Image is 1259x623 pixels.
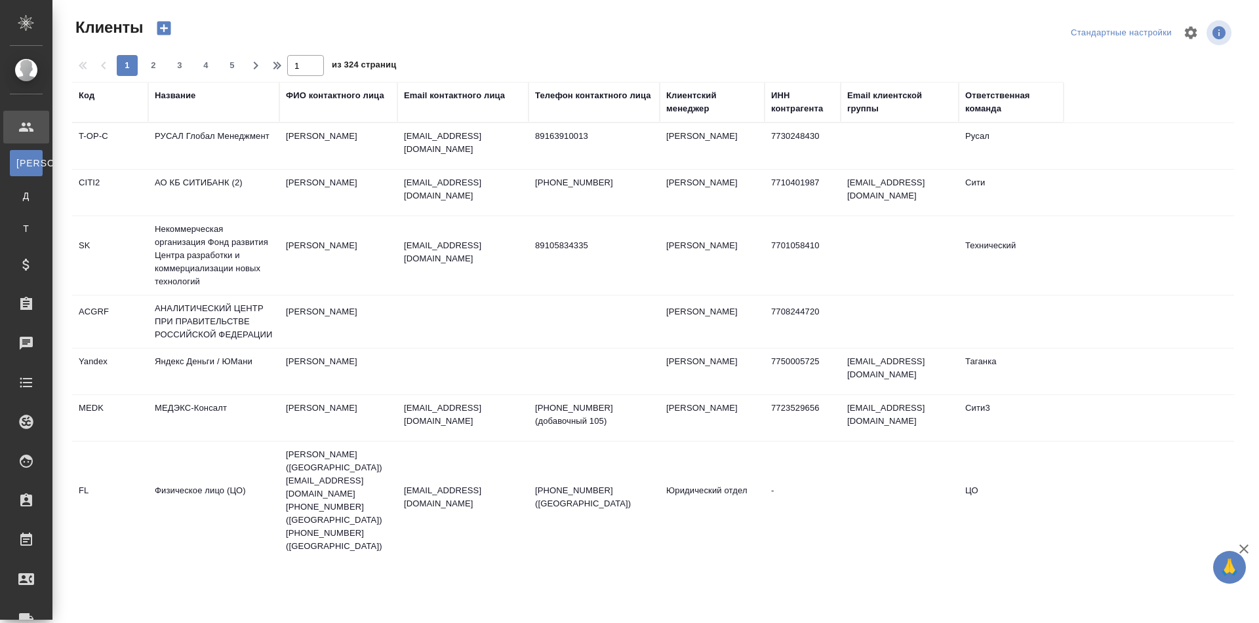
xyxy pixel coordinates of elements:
[16,189,36,202] span: Д
[155,89,195,102] div: Название
[148,216,279,295] td: Некоммерческая организация Фонд развития Центра разработки и коммерциализации новых технологий
[10,150,43,176] a: [PERSON_NAME]
[10,183,43,209] a: Д
[148,170,279,216] td: АО КБ СИТИБАНК (2)
[72,123,148,169] td: T-OP-C
[404,89,505,102] div: Email контактного лица
[771,89,834,115] div: ИНН контрагента
[1207,20,1234,45] span: Посмотреть информацию
[660,349,765,394] td: [PERSON_NAME]
[535,130,653,143] p: 89163910013
[143,59,164,72] span: 2
[148,123,279,169] td: РУСАЛ Глобал Менеджмент
[535,89,651,102] div: Телефон контактного лица
[765,299,841,345] td: 7708244720
[72,17,143,38] span: Клиенты
[660,170,765,216] td: [PERSON_NAME]
[1068,23,1175,43] div: split button
[72,349,148,394] td: Yandex
[195,59,216,72] span: 4
[72,170,148,216] td: CITI2
[72,395,148,441] td: MEDK
[666,89,758,115] div: Клиентский менеджер
[660,478,765,523] td: Юридический отдел
[404,130,522,156] p: [EMAIL_ADDRESS][DOMAIN_NAME]
[841,395,959,441] td: [EMAIL_ADDRESS][DOMAIN_NAME]
[72,478,148,523] td: FL
[765,170,841,216] td: 7710401987
[72,233,148,278] td: SK
[148,395,279,441] td: МЕДЭКС-Консалт
[16,157,36,170] span: [PERSON_NAME]
[660,395,765,441] td: [PERSON_NAME]
[535,484,653,510] p: [PHONE_NUMBER] ([GEOGRAPHIC_DATA])
[404,239,522,265] p: [EMAIL_ADDRESS][DOMAIN_NAME]
[16,222,36,235] span: Т
[660,299,765,345] td: [PERSON_NAME]
[279,442,397,559] td: [PERSON_NAME] ([GEOGRAPHIC_DATA]) [EMAIL_ADDRESS][DOMAIN_NAME] [PHONE_NUMBER] ([GEOGRAPHIC_DATA])...
[279,299,397,345] td: [PERSON_NAME]
[1213,551,1246,584] button: 🙏
[959,395,1064,441] td: Сити3
[535,402,653,428] p: [PHONE_NUMBER] (добавочный 105)
[79,89,94,102] div: Код
[841,349,959,394] td: [EMAIL_ADDRESS][DOMAIN_NAME]
[10,216,43,242] a: Т
[959,478,1064,523] td: ЦО
[222,59,243,72] span: 5
[765,395,841,441] td: 7723529656
[660,123,765,169] td: [PERSON_NAME]
[148,349,279,394] td: Яндекс Деньги / ЮМани
[143,55,164,76] button: 2
[279,349,397,394] td: [PERSON_NAME]
[404,176,522,202] p: [EMAIL_ADDRESS][DOMAIN_NAME]
[148,17,180,39] button: Создать
[195,55,216,76] button: 4
[286,89,384,102] div: ФИО контактного лица
[959,349,1064,394] td: Таганка
[169,59,190,72] span: 3
[404,484,522,510] p: [EMAIL_ADDRESS][DOMAIN_NAME]
[535,239,653,252] p: 89105834335
[959,170,1064,216] td: Сити
[148,295,279,348] td: АНАЛИТИЧЕСКИЙ ЦЕНТР ПРИ ПРАВИТЕЛЬСТВЕ РОССИЙСКОЙ ФЕДЕРАЦИИ
[279,395,397,441] td: [PERSON_NAME]
[765,478,841,523] td: -
[959,123,1064,169] td: Русал
[148,478,279,523] td: Физическое лицо (ЦО)
[1175,17,1207,48] span: Настроить таблицу
[332,57,396,76] span: из 324 страниц
[660,233,765,278] td: [PERSON_NAME]
[279,123,397,169] td: [PERSON_NAME]
[841,170,959,216] td: [EMAIL_ADDRESS][DOMAIN_NAME]
[847,89,952,115] div: Email клиентской группы
[1218,554,1241,581] span: 🙏
[765,349,841,394] td: 7750005725
[765,123,841,169] td: 7730248430
[765,233,841,278] td: 7701058410
[169,55,190,76] button: 3
[959,233,1064,278] td: Технический
[279,170,397,216] td: [PERSON_NAME]
[404,402,522,428] p: [EMAIL_ADDRESS][DOMAIN_NAME]
[279,233,397,278] td: [PERSON_NAME]
[965,89,1057,115] div: Ответственная команда
[222,55,243,76] button: 5
[535,176,653,189] p: [PHONE_NUMBER]
[72,299,148,345] td: ACGRF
